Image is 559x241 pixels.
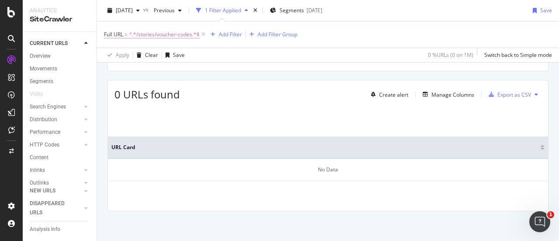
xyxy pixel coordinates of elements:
a: Search Engines [30,102,82,112]
div: Add Filter Group [258,31,297,38]
iframe: Intercom live chat [529,211,550,232]
div: NEW URLS [30,186,55,196]
button: Create alert [367,87,408,101]
a: Outlinks [30,178,82,188]
span: = [124,31,128,38]
button: Add Filter [207,29,242,40]
a: CURRENT URLS [30,39,82,48]
button: [DATE] [104,3,143,17]
div: Movements [30,64,57,73]
span: URL Card [111,143,538,151]
a: Overview [30,52,90,61]
div: Inlinks [30,166,45,175]
span: Previous [150,7,175,14]
div: Save [173,51,185,59]
a: Analysis Info [30,225,90,234]
div: Analytics [30,7,90,14]
button: Switch back to Simple mode [481,48,552,62]
div: CURRENT URLS [30,39,68,48]
button: Save [529,3,552,17]
div: Apply [116,51,129,59]
button: Manage Columns [419,89,474,100]
div: Export as CSV [497,91,531,98]
a: Movements [30,64,90,73]
span: 0 URLs found [114,87,180,101]
div: No Data [108,159,548,181]
button: Apply [104,48,129,62]
a: Visits [30,90,52,99]
a: DISAPPEARED URLS [30,199,82,217]
div: Search Engines [30,102,66,112]
div: Segments [30,77,53,86]
div: 0 % URLs ( 0 on 1M ) [428,51,473,59]
div: Switch back to Simple mode [484,51,552,59]
span: vs [143,6,150,13]
div: [DATE] [307,7,322,14]
button: Export as CSV [485,87,531,101]
div: Overview [30,52,51,61]
a: NEW URLS [30,186,82,196]
div: Manage Columns [431,91,474,98]
span: ^.*/stories/voucher-codes.*$ [129,28,200,41]
button: Previous [150,3,185,17]
div: Clear [145,51,158,59]
div: Save [540,7,552,14]
div: Visits [30,90,43,99]
span: Full URL [104,31,123,38]
a: Performance [30,128,82,137]
div: Analysis Info [30,225,60,234]
span: 1 [547,211,554,218]
a: Distribution [30,115,82,124]
button: Segments[DATE] [266,3,326,17]
button: Add Filter Group [246,29,297,40]
a: HTTP Codes [30,140,82,150]
div: DISAPPEARED URLS [30,199,74,217]
div: HTTP Codes [30,140,59,150]
button: Clear [133,48,158,62]
a: Content [30,153,90,162]
button: Save [162,48,185,62]
div: SiteCrawler [30,14,90,24]
div: times [252,6,259,15]
button: 1 Filter Applied [193,3,252,17]
div: Content [30,153,48,162]
a: Inlinks [30,166,82,175]
div: Create alert [379,91,408,98]
span: 2025 Oct. 4th [116,7,133,14]
span: Segments [279,7,304,14]
div: Distribution [30,115,57,124]
a: Segments [30,77,90,86]
div: Performance [30,128,60,137]
div: Outlinks [30,178,49,188]
div: Add Filter [219,31,242,38]
div: 1 Filter Applied [205,7,241,14]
